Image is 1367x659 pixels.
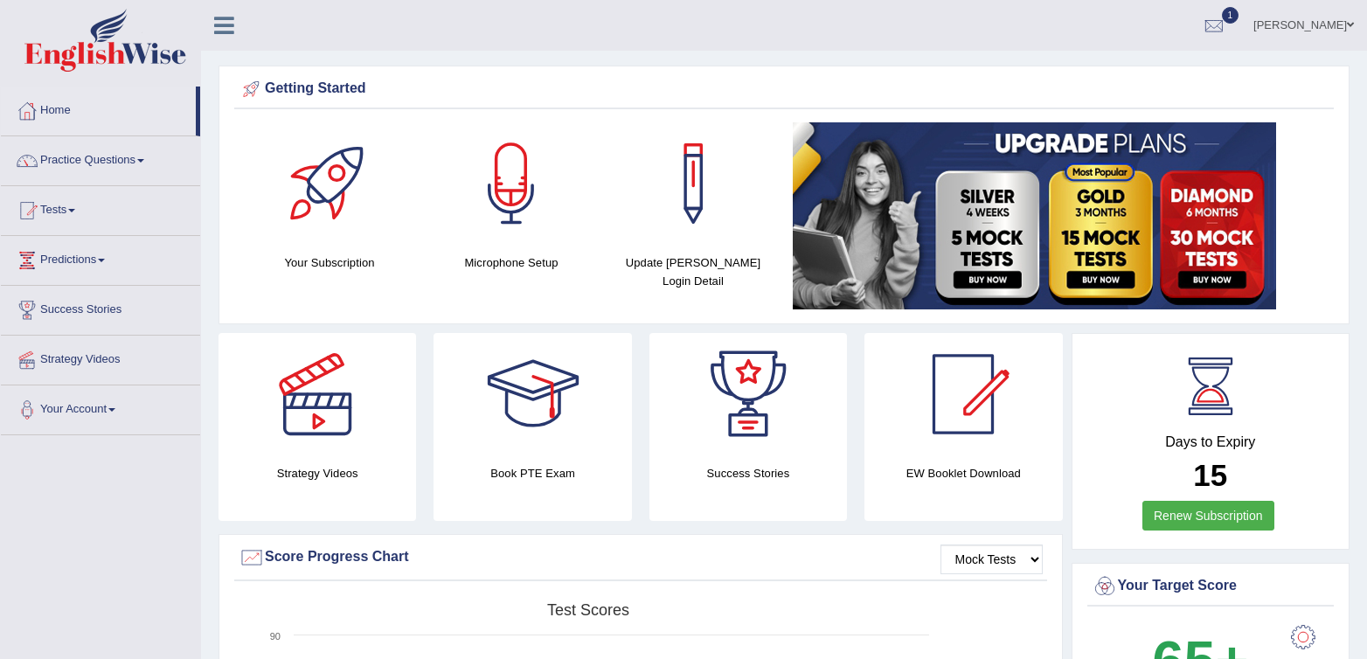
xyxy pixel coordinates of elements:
h4: Days to Expiry [1092,434,1330,450]
h4: Success Stories [649,464,847,482]
b: 15 [1193,458,1227,492]
a: Renew Subscription [1142,501,1274,531]
a: Success Stories [1,286,200,329]
h4: Microphone Setup [429,253,593,272]
a: Strategy Videos [1,336,200,379]
div: Score Progress Chart [239,545,1043,571]
a: Predictions [1,236,200,280]
a: Tests [1,186,200,230]
h4: Your Subscription [247,253,412,272]
tspan: Test scores [547,601,629,619]
text: 90 [270,631,281,642]
a: Your Account [1,385,200,429]
a: Practice Questions [1,136,200,180]
h4: Update [PERSON_NAME] Login Detail [611,253,775,290]
h4: Strategy Videos [219,464,416,482]
img: small5.jpg [793,122,1276,309]
h4: Book PTE Exam [434,464,631,482]
h4: EW Booklet Download [864,464,1062,482]
div: Your Target Score [1092,573,1330,600]
div: Getting Started [239,76,1329,102]
span: 1 [1222,7,1239,24]
a: Home [1,87,196,130]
